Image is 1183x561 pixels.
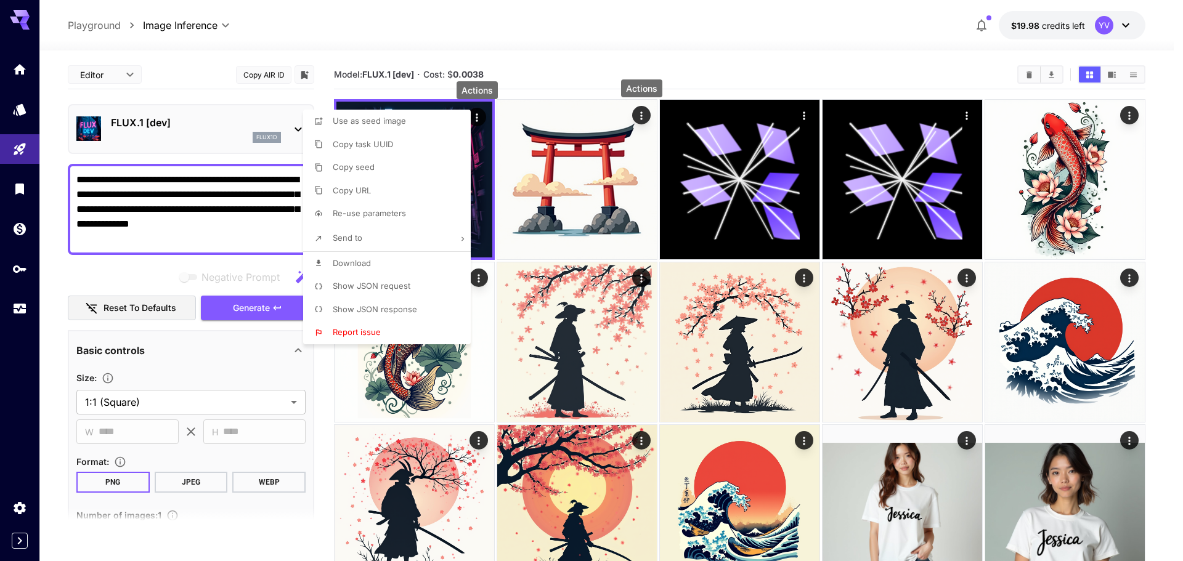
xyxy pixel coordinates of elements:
span: Show JSON response [333,304,417,314]
span: Report issue [333,327,381,337]
div: Actions [621,79,662,97]
span: Send to [333,233,362,243]
span: Copy task UUID [333,139,393,149]
span: Download [333,258,371,268]
span: Copy URL [333,185,371,195]
span: Use as seed image [333,116,406,126]
div: Actions [457,81,498,99]
span: Re-use parameters [333,208,406,218]
span: Show JSON request [333,281,410,291]
span: Copy seed [333,162,375,172]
